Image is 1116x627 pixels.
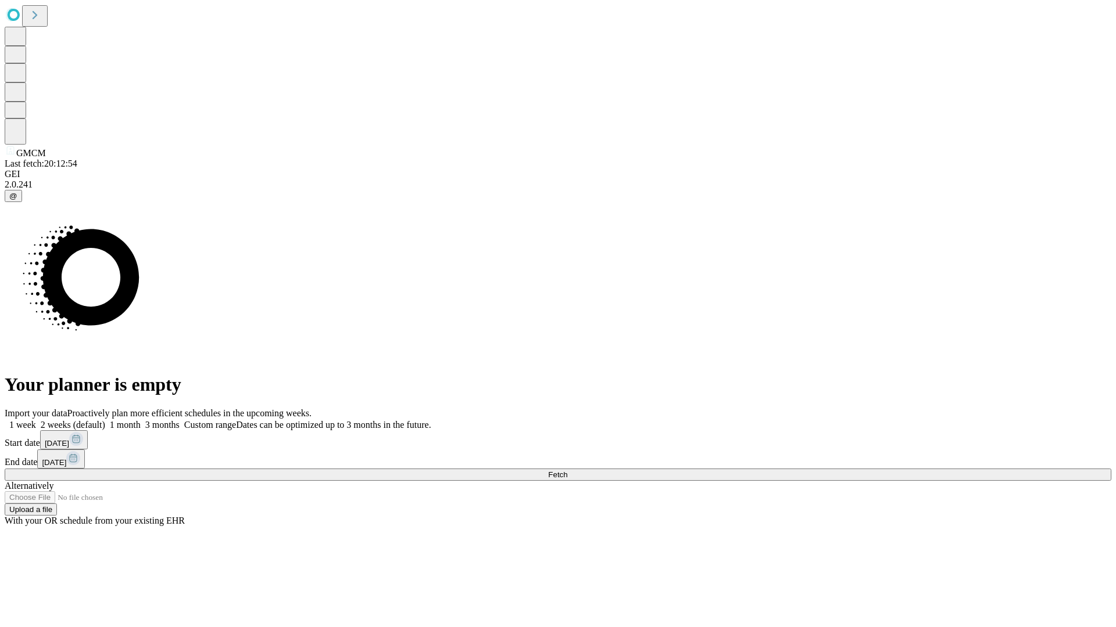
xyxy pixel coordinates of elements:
[548,470,567,479] span: Fetch
[41,420,105,430] span: 2 weeks (default)
[5,374,1111,395] h1: Your planner is empty
[16,148,46,158] span: GMCM
[40,430,88,449] button: [DATE]
[42,458,66,467] span: [DATE]
[5,469,1111,481] button: Fetch
[145,420,180,430] span: 3 months
[67,408,312,418] span: Proactively plan more efficient schedules in the upcoming weeks.
[37,449,85,469] button: [DATE]
[236,420,431,430] span: Dates can be optimized up to 3 months in the future.
[5,449,1111,469] div: End date
[5,408,67,418] span: Import your data
[9,420,36,430] span: 1 week
[5,158,77,168] span: Last fetch: 20:12:54
[5,430,1111,449] div: Start date
[5,516,185,525] span: With your OR schedule from your existing EHR
[9,192,17,200] span: @
[5,179,1111,190] div: 2.0.241
[5,190,22,202] button: @
[5,503,57,516] button: Upload a file
[110,420,141,430] span: 1 month
[184,420,236,430] span: Custom range
[5,481,53,491] span: Alternatively
[5,169,1111,179] div: GEI
[45,439,69,448] span: [DATE]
